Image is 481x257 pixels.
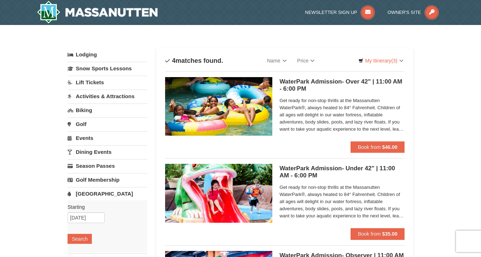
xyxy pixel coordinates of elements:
[68,90,147,103] a: Activities & Attractions
[354,55,408,66] a: My Itinerary(3)
[165,77,272,136] img: 6619917-1559-aba4c162.jpg
[279,184,405,220] span: Get ready for non-stop thrills at the Massanutten WaterPark®, always heated to 84° Fahrenheit. Ch...
[391,58,397,64] span: (3)
[68,203,142,211] label: Starting
[68,48,147,61] a: Lodging
[68,76,147,89] a: Lift Tickets
[68,145,147,158] a: Dining Events
[262,54,292,68] a: Name
[68,62,147,75] a: Snow Sports Lessons
[305,10,375,15] a: Newsletter Sign Up
[292,54,320,68] a: Price
[165,57,223,64] h4: matches found.
[382,144,397,150] strong: $46.00
[351,228,405,240] button: Book from $35.00
[165,164,272,222] img: 6619917-584-7d606bb4.jpg
[279,78,405,92] h5: WaterPark Admission- Over 42" | 11:00 AM - 6:00 PM
[68,187,147,200] a: [GEOGRAPHIC_DATA]
[68,159,147,172] a: Season Passes
[172,57,175,64] span: 4
[382,231,397,237] strong: $35.00
[68,173,147,186] a: Golf Membership
[358,144,381,150] span: Book from
[279,165,405,179] h5: WaterPark Admission- Under 42" | 11:00 AM - 6:00 PM
[388,10,439,15] a: Owner's Site
[305,10,357,15] span: Newsletter Sign Up
[388,10,421,15] span: Owner's Site
[68,104,147,117] a: Biking
[351,141,405,153] button: Book from $46.00
[68,117,147,131] a: Golf
[37,1,158,24] img: Massanutten Resort Logo
[358,231,381,237] span: Book from
[37,1,158,24] a: Massanutten Resort
[68,131,147,145] a: Events
[279,97,405,133] span: Get ready for non-stop thrills at the Massanutten WaterPark®, always heated to 84° Fahrenheit. Ch...
[68,234,92,244] button: Search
